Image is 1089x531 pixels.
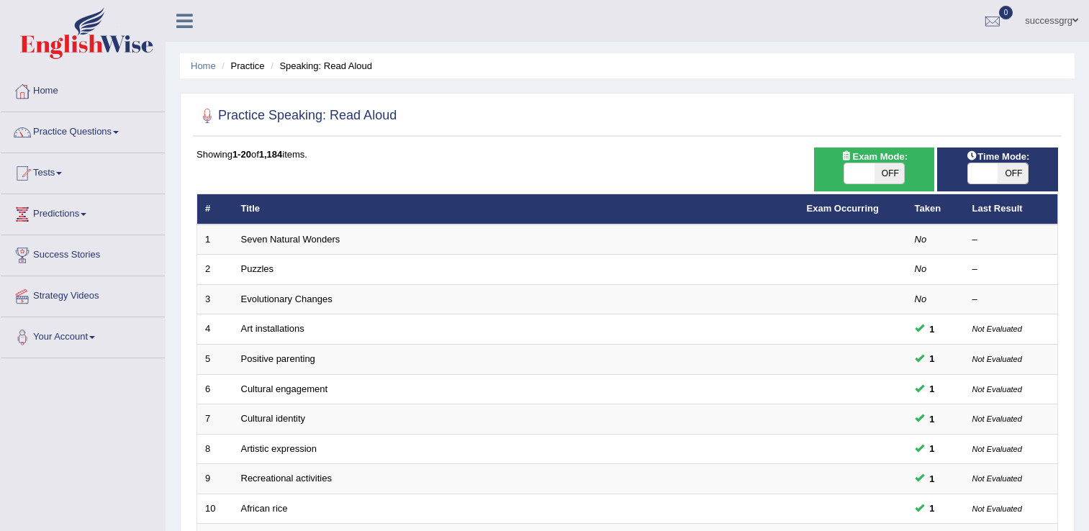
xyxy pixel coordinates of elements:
[972,233,1050,247] div: –
[241,443,317,454] a: Artistic expression
[197,374,233,404] td: 6
[1,153,165,189] a: Tests
[259,149,283,160] b: 1,184
[196,147,1058,161] div: Showing of items.
[835,149,913,164] span: Exam Mode:
[924,471,941,486] span: You can still take this question
[972,385,1022,394] small: Not Evaluated
[972,263,1050,276] div: –
[907,194,964,224] th: Taken
[241,234,340,245] a: Seven Natural Wonders
[1,71,165,107] a: Home
[915,263,927,274] em: No
[241,413,306,424] a: Cultural identity
[875,163,905,183] span: OFF
[924,412,941,427] span: You can still take this question
[1,317,165,353] a: Your Account
[915,234,927,245] em: No
[241,383,328,394] a: Cultural engagement
[197,345,233,375] td: 5
[1,235,165,271] a: Success Stories
[814,147,935,191] div: Show exams occurring in exams
[964,194,1058,224] th: Last Result
[197,464,233,494] td: 9
[233,194,799,224] th: Title
[972,504,1022,513] small: Not Evaluated
[197,255,233,285] td: 2
[924,322,941,337] span: You can still take this question
[915,294,927,304] em: No
[241,294,333,304] a: Evolutionary Changes
[998,163,1028,183] span: OFF
[241,503,288,514] a: African rice
[197,404,233,435] td: 7
[191,60,216,71] a: Home
[924,381,941,396] span: You can still take this question
[232,149,251,160] b: 1-20
[241,263,274,274] a: Puzzles
[1,276,165,312] a: Strategy Videos
[972,445,1022,453] small: Not Evaluated
[924,501,941,516] span: You can still take this question
[960,149,1035,164] span: Time Mode:
[218,59,264,73] li: Practice
[197,494,233,524] td: 10
[1,194,165,230] a: Predictions
[197,284,233,314] td: 3
[241,323,304,334] a: Art installations
[972,474,1022,483] small: Not Evaluated
[196,105,397,127] h2: Practice Speaking: Read Aloud
[972,355,1022,363] small: Not Evaluated
[1,112,165,148] a: Practice Questions
[197,434,233,464] td: 8
[241,353,315,364] a: Positive parenting
[972,414,1022,423] small: Not Evaluated
[197,194,233,224] th: #
[924,441,941,456] span: You can still take this question
[999,6,1013,19] span: 0
[807,203,879,214] a: Exam Occurring
[924,351,941,366] span: You can still take this question
[972,293,1050,307] div: –
[197,314,233,345] td: 4
[197,224,233,255] td: 1
[267,59,372,73] li: Speaking: Read Aloud
[972,324,1022,333] small: Not Evaluated
[241,473,332,484] a: Recreational activities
